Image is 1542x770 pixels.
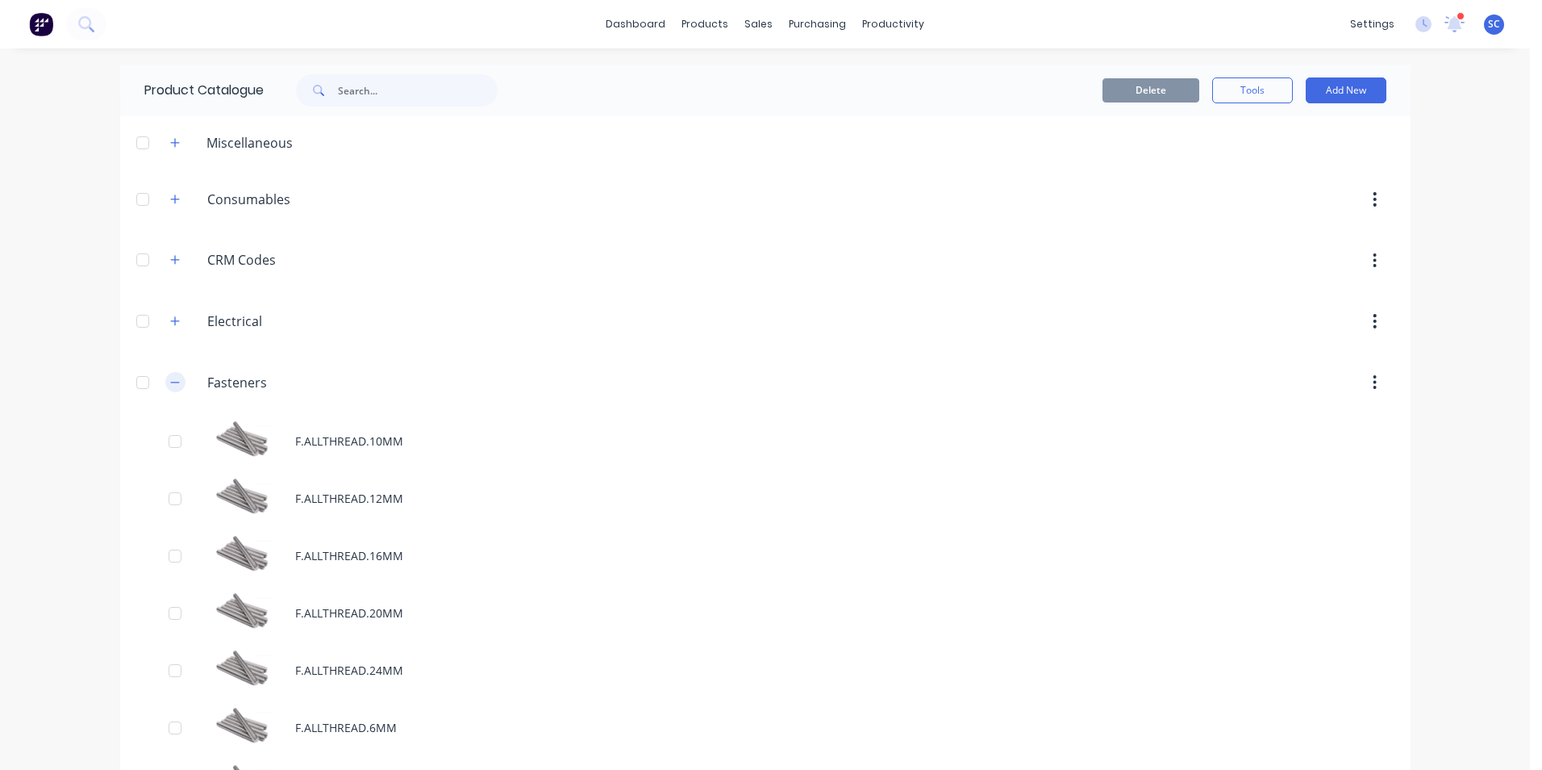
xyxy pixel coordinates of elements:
input: Enter category name [207,250,398,270]
input: Enter category name [207,373,398,392]
button: Add New [1306,77,1386,103]
div: F.ALLTHREAD.24MMF.ALLTHREAD.24MM [120,642,1411,699]
div: sales [736,12,781,36]
div: F.ALLTHREAD.12MMF.ALLTHREAD.12MM [120,470,1411,527]
div: products [673,12,736,36]
div: productivity [854,12,932,36]
a: dashboard [598,12,673,36]
button: Tools [1212,77,1293,103]
div: Product Catalogue [120,65,264,116]
div: settings [1342,12,1402,36]
div: purchasing [781,12,854,36]
div: Miscellaneous [194,133,306,153]
img: Factory [29,12,53,36]
input: Enter category name [207,312,398,331]
input: Search... [338,74,498,107]
div: F.ALLTHREAD.10MMF.ALLTHREAD.10MM [120,412,1411,470]
button: Delete [1102,78,1199,103]
div: F.ALLTHREAD.16MMF.ALLTHREAD.16MM [120,527,1411,584]
div: F.ALLTHREAD.20MMF.ALLTHREAD.20MM [120,584,1411,642]
span: SC [1488,17,1500,31]
div: F.ALLTHREAD.6MMF.ALLTHREAD.6MM [120,699,1411,756]
input: Enter category name [207,190,398,209]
